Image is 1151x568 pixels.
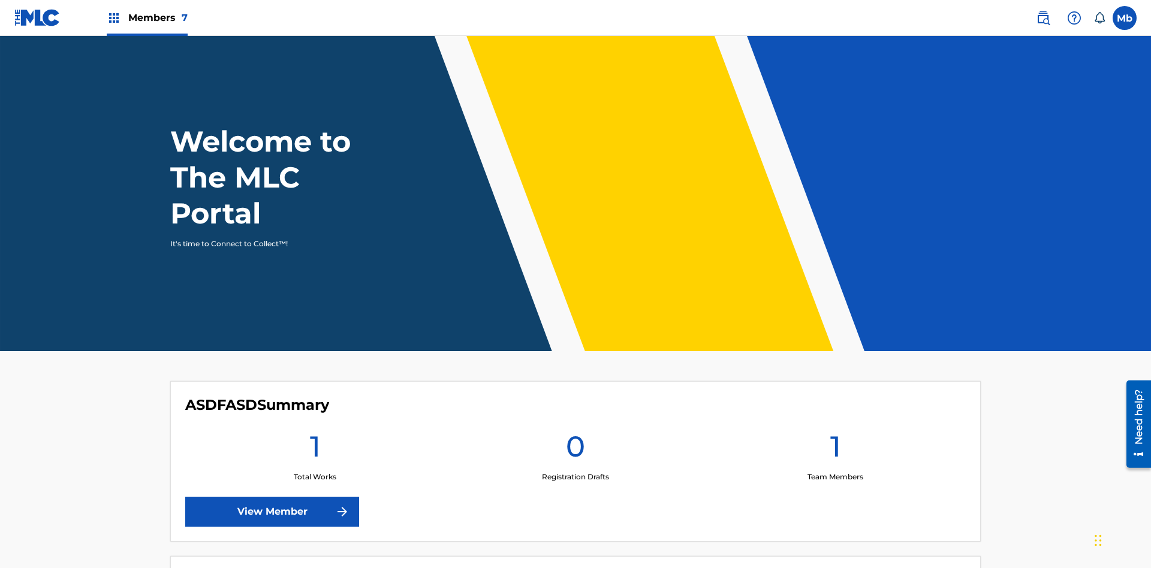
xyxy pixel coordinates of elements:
div: User Menu [1113,6,1137,30]
h1: 1 [310,428,321,472]
h1: 1 [830,428,841,472]
div: Drag [1095,522,1102,558]
span: 7 [182,12,188,23]
iframe: Chat Widget [1091,510,1151,568]
a: View Member [185,497,359,527]
img: Top Rightsholders [107,11,121,25]
h1: Welcome to The MLC Portal [170,123,394,231]
img: search [1036,11,1050,25]
p: Team Members [807,472,863,482]
img: help [1067,11,1081,25]
p: Total Works [294,472,336,482]
p: Registration Drafts [542,472,609,482]
span: Members [128,11,188,25]
h1: 0 [566,428,585,472]
div: Help [1062,6,1086,30]
p: It's time to Connect to Collect™! [170,238,378,249]
h4: ASDFASD [185,396,329,414]
img: MLC Logo [14,9,61,26]
div: Notifications [1093,12,1105,24]
img: f7272a7cc735f4ea7f67.svg [335,504,349,519]
a: Public Search [1031,6,1055,30]
iframe: Resource Center [1117,376,1151,474]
